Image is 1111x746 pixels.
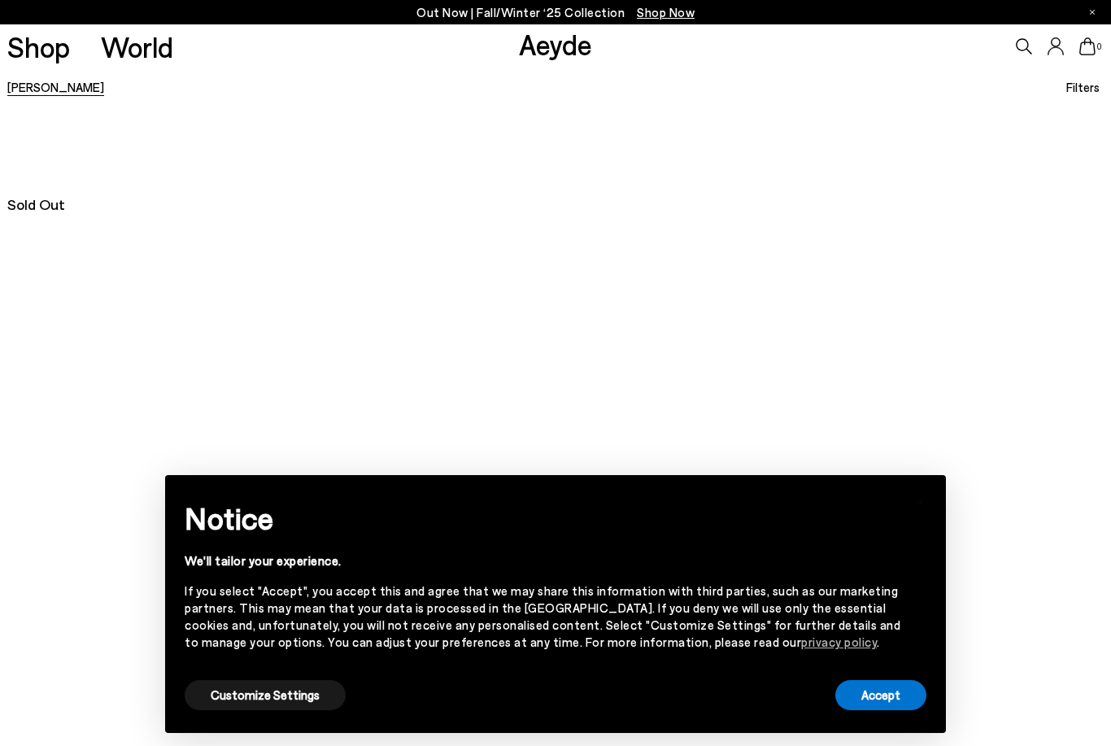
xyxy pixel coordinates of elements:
[7,195,65,213] span: Sold Out
[900,480,939,519] button: Close this notice
[416,2,695,23] p: Out Now | Fall/Winter ‘25 Collection
[101,33,173,61] a: World
[7,80,104,94] a: [PERSON_NAME]
[1096,42,1104,51] span: 0
[801,635,877,649] a: privacy policy
[185,552,900,569] div: We'll tailor your experience.
[1066,80,1100,94] span: Filters
[185,582,900,651] div: If you select "Accept", you accept this and agree that we may share this information with third p...
[1079,37,1096,55] a: 0
[835,680,926,710] button: Accept
[7,33,70,61] a: Shop
[637,5,695,20] span: Navigate to /collections/new-in
[185,497,900,539] h2: Notice
[519,27,592,61] a: Aeyde
[914,487,926,511] span: ×
[185,680,346,710] button: Customize Settings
